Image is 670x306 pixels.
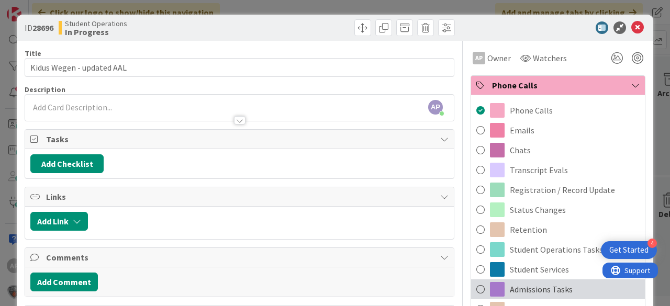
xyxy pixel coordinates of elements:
[30,273,98,291] button: Add Comment
[510,124,534,137] span: Emails
[487,52,511,64] span: Owner
[65,28,127,36] b: In Progress
[510,164,568,176] span: Transcript Evals
[46,190,435,203] span: Links
[32,22,53,33] b: 28696
[510,263,569,276] span: Student Services
[510,223,547,236] span: Retention
[428,100,443,115] span: AP
[510,203,566,216] span: Status Changes
[25,49,41,58] label: Title
[46,133,435,145] span: Tasks
[533,52,567,64] span: Watchers
[25,58,454,77] input: type card name here...
[25,85,65,94] span: Description
[30,154,104,173] button: Add Checklist
[609,245,649,255] div: Get Started
[510,144,531,156] span: Chats
[473,52,485,64] div: AP
[510,283,573,296] span: Admissions Tasks
[22,2,48,14] span: Support
[492,79,626,92] span: Phone Calls
[510,104,553,117] span: Phone Calls
[510,184,615,196] span: Registration / Record Update
[65,19,127,28] span: Student Operations
[30,212,88,231] button: Add Link
[601,241,657,259] div: Open Get Started checklist, remaining modules: 4
[647,239,657,248] div: 4
[25,21,53,34] span: ID
[46,251,435,264] span: Comments
[510,243,603,256] span: Student Operations Tasks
